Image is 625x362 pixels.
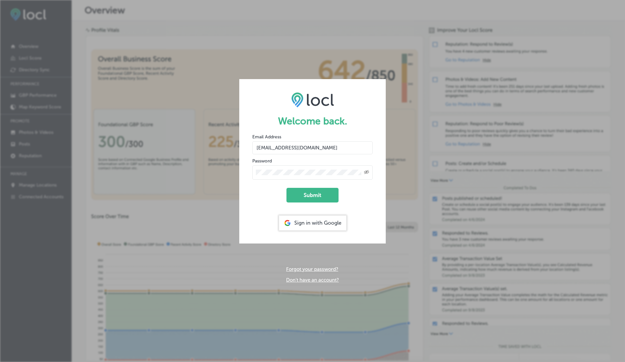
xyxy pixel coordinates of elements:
[286,277,339,283] a: Don't have an account?
[286,188,339,202] button: Submit
[364,170,369,175] span: Toggle password visibility
[252,134,281,140] label: Email Address
[279,216,346,230] div: Sign in with Google
[252,158,272,164] label: Password
[252,115,373,127] h1: Welcome back.
[291,92,334,107] img: LOCL logo
[286,266,338,272] a: Forgot your password?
